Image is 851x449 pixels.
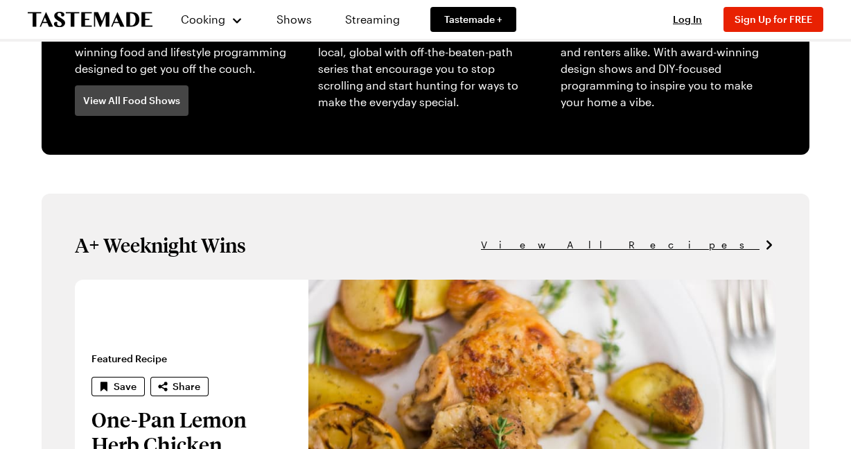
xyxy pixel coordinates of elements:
[114,380,137,393] span: Save
[150,377,209,396] button: Share
[180,3,243,36] button: Cooking
[430,7,516,32] a: Tastemade +
[660,12,715,26] button: Log In
[75,232,246,257] h1: A+ Weeknight Wins
[91,377,145,396] button: Save recipe
[28,12,152,28] a: To Tastemade Home Page
[735,13,812,25] span: Sign Up for FREE
[481,237,760,253] span: View All Recipes
[173,380,200,393] span: Share
[481,237,776,253] a: View All Recipes
[181,12,225,26] span: Cooking
[444,12,502,26] span: Tastemade +
[673,13,702,25] span: Log In
[723,7,823,32] button: Sign Up for FREE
